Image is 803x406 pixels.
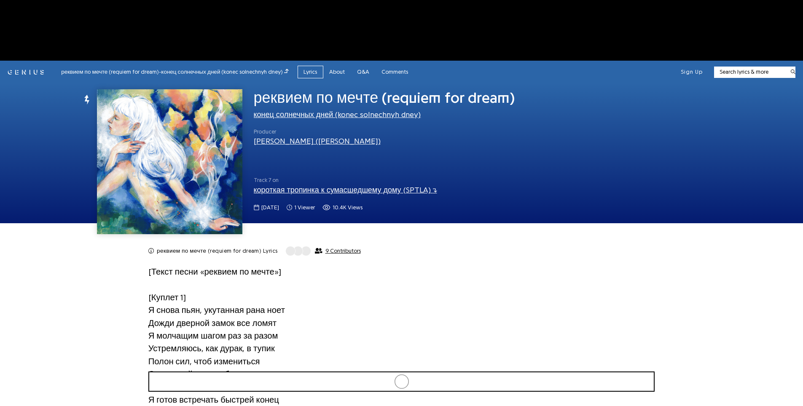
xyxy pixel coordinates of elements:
span: реквием по мечте (requiem for dream) [254,90,515,105]
button: 9 Contributors [285,246,361,256]
span: 10,385 views [322,203,363,212]
span: Track 7 on [254,176,517,184]
div: реквием по мечте (requiem for dream) - конец солнечных дней (konec solnechnyh dney) [61,67,289,77]
span: 1 viewer [287,203,315,212]
input: Search lyrics & more [714,68,785,76]
span: [DATE] [261,203,279,212]
h2: реквием по мечте (requiem for dream) Lyrics [157,247,278,255]
button: Sign Up [681,68,703,76]
a: Q&A [351,66,376,79]
a: короткая тропинка к сумасшедшему дому (SPTLA) [254,186,437,194]
span: 10.4K views [333,203,363,212]
span: 1 viewer [294,203,315,212]
a: Comments [376,66,414,79]
img: Cover art for реквием по мечте (requiem for dream) by конец солнечных дней (konec solnechnyh dney) [97,89,242,234]
a: [PERSON_NAME] ([PERSON_NAME]) [254,137,381,145]
span: 9 Contributors [325,248,361,254]
a: Lyrics [298,66,323,79]
span: Producer [254,128,381,136]
a: About [323,66,351,79]
a: конец солнечных дней (konec solnechnyh dney) [254,111,421,118]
